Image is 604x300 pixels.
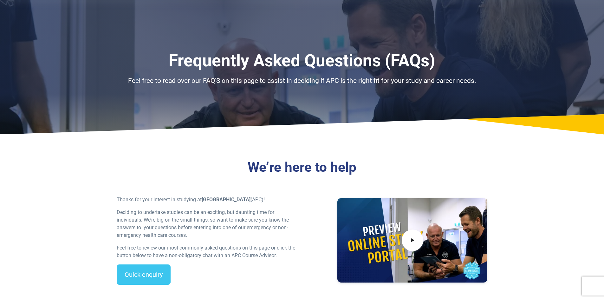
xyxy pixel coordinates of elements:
strong: [GEOGRAPHIC_DATA] [202,197,250,203]
a: Quick enquiry [117,264,171,285]
span: Thanks for your interest in studying at (APC)! [117,197,265,203]
p: Feel free to read over our FAQ’S on this page to assist in deciding if APC is the right fit for y... [117,76,488,86]
span: Feel free to review our most commonly asked questions on this page or click the button below to h... [117,245,295,258]
h1: Frequently Asked Questions (FAQs) [117,51,488,71]
span: Deciding to undertake studies can be an exciting, but daunting time for individuals. We’re big on... [117,209,289,238]
h3: We’re here to help [117,159,488,176]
